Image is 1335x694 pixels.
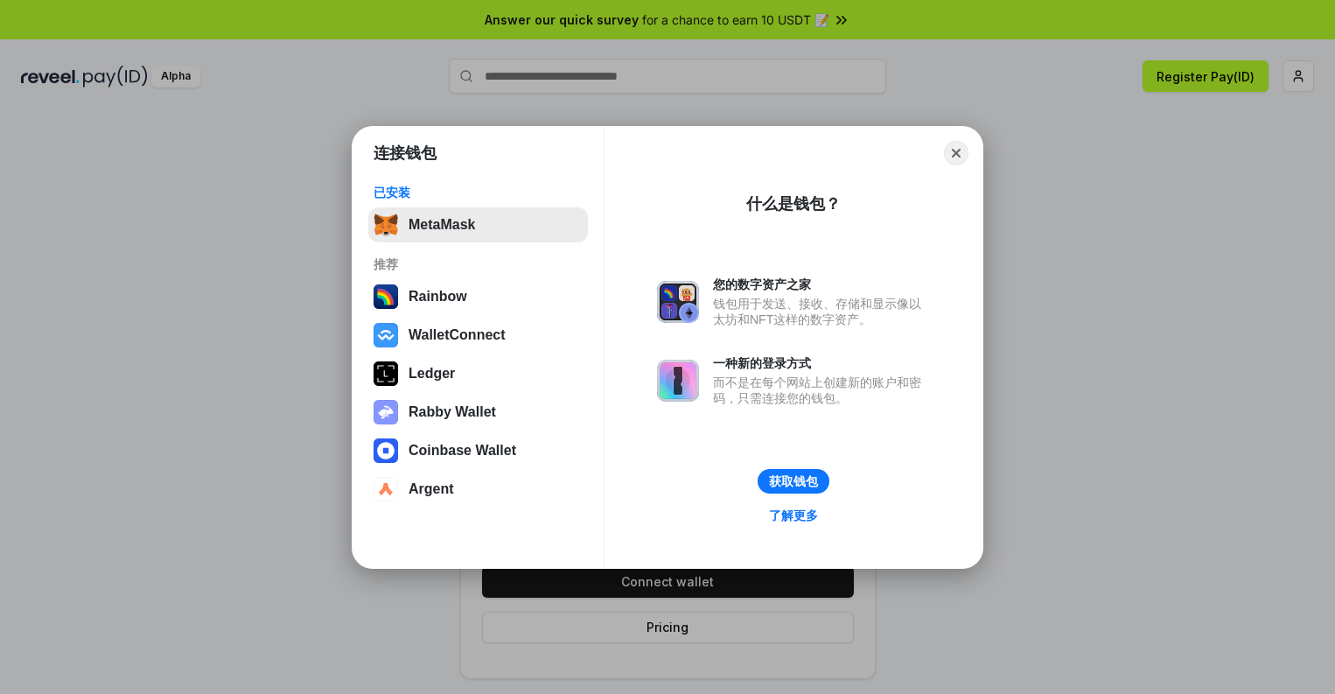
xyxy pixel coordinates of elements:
h1: 连接钱包 [374,143,437,164]
img: svg+xml,%3Csvg%20xmlns%3D%22http%3A%2F%2Fwww.w3.org%2F2000%2Fsvg%22%20width%3D%2228%22%20height%3... [374,361,398,386]
div: Argent [409,481,454,497]
button: Rabby Wallet [368,395,588,430]
a: 了解更多 [758,504,828,527]
button: MetaMask [368,207,588,242]
div: Coinbase Wallet [409,443,516,459]
div: 什么是钱包？ [746,193,841,214]
div: 了解更多 [769,508,818,523]
div: MetaMask [409,217,475,233]
div: Rainbow [409,289,467,305]
button: Coinbase Wallet [368,433,588,468]
button: Argent [368,472,588,507]
div: 钱包用于发送、接收、存储和显示像以太坊和NFT这样的数字资产。 [713,296,930,327]
button: Ledger [368,356,588,391]
div: WalletConnect [409,327,506,343]
div: Ledger [409,366,455,382]
img: svg+xml,%3Csvg%20width%3D%2228%22%20height%3D%2228%22%20viewBox%3D%220%200%2028%2028%22%20fill%3D... [374,323,398,347]
div: 推荐 [374,256,583,272]
img: svg+xml,%3Csvg%20width%3D%2228%22%20height%3D%2228%22%20viewBox%3D%220%200%2028%2028%22%20fill%3D... [374,438,398,463]
img: svg+xml,%3Csvg%20xmlns%3D%22http%3A%2F%2Fwww.w3.org%2F2000%2Fsvg%22%20fill%3D%22none%22%20viewBox... [374,400,398,424]
img: svg+xml,%3Csvg%20fill%3D%22none%22%20height%3D%2233%22%20viewBox%3D%220%200%2035%2033%22%20width%... [374,213,398,237]
button: Rainbow [368,279,588,314]
div: 您的数字资产之家 [713,277,930,292]
button: 获取钱包 [758,469,829,494]
img: svg+xml,%3Csvg%20xmlns%3D%22http%3A%2F%2Fwww.w3.org%2F2000%2Fsvg%22%20fill%3D%22none%22%20viewBox... [657,360,699,402]
img: svg+xml,%3Csvg%20width%3D%2228%22%20height%3D%2228%22%20viewBox%3D%220%200%2028%2028%22%20fill%3D... [374,477,398,501]
div: 一种新的登录方式 [713,355,930,371]
img: svg+xml,%3Csvg%20xmlns%3D%22http%3A%2F%2Fwww.w3.org%2F2000%2Fsvg%22%20fill%3D%22none%22%20viewBox... [657,281,699,323]
button: WalletConnect [368,318,588,353]
div: Rabby Wallet [409,404,496,420]
div: 获取钱包 [769,473,818,489]
img: svg+xml,%3Csvg%20width%3D%22120%22%20height%3D%22120%22%20viewBox%3D%220%200%20120%20120%22%20fil... [374,284,398,309]
div: 而不是在每个网站上创建新的账户和密码，只需连接您的钱包。 [713,375,930,406]
div: 已安装 [374,185,583,200]
button: Close [944,141,968,165]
